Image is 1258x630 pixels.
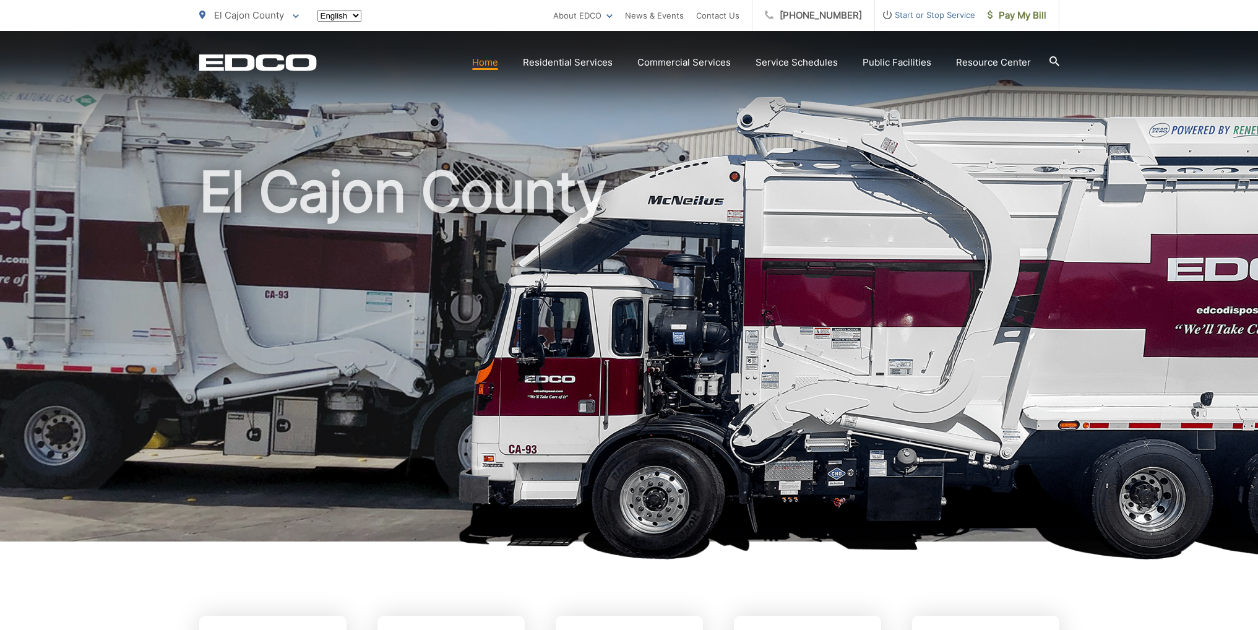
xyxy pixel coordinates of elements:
[756,55,838,70] a: Service Schedules
[696,8,739,23] a: Contact Us
[553,8,613,23] a: About EDCO
[863,55,931,70] a: Public Facilities
[637,55,731,70] a: Commercial Services
[199,161,1059,553] h1: El Cajon County
[523,55,613,70] a: Residential Services
[317,10,361,22] select: Select a language
[988,8,1046,23] span: Pay My Bill
[214,9,284,21] span: El Cajon County
[199,54,317,71] a: EDCD logo. Return to the homepage.
[625,8,684,23] a: News & Events
[472,55,498,70] a: Home
[956,55,1031,70] a: Resource Center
